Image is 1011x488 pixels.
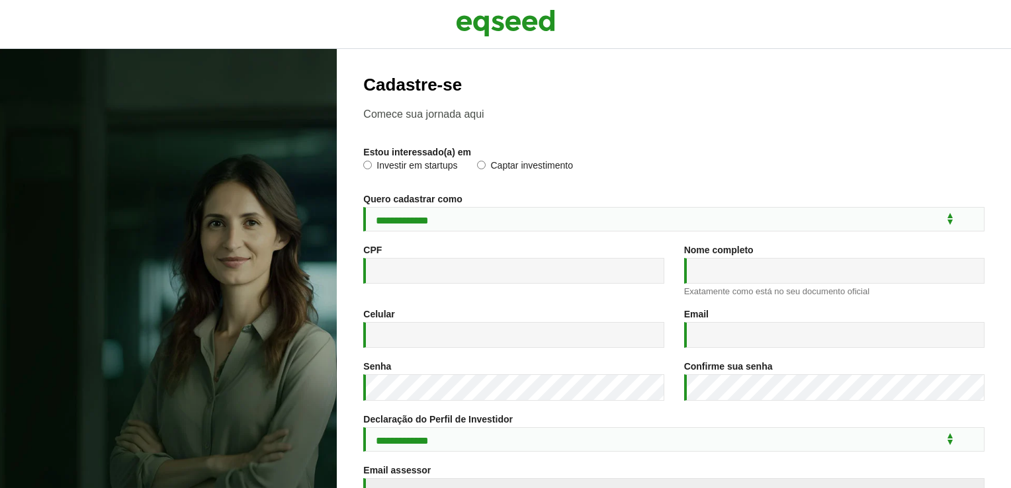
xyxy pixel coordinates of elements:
label: Declaração do Perfil de Investidor [363,415,513,424]
label: Captar investimento [477,161,573,174]
label: Quero cadastrar como [363,194,462,204]
input: Captar investimento [477,161,486,169]
img: EqSeed Logo [456,7,555,40]
p: Comece sua jornada aqui [363,108,985,120]
label: Investir em startups [363,161,457,174]
label: CPF [363,245,382,255]
div: Exatamente como está no seu documento oficial [684,287,985,296]
label: Confirme sua senha [684,362,773,371]
label: Email assessor [363,466,431,475]
label: Senha [363,362,391,371]
label: Celular [363,309,394,319]
h2: Cadastre-se [363,75,985,95]
label: Nome completo [684,245,754,255]
input: Investir em startups [363,161,372,169]
label: Email [684,309,709,319]
label: Estou interessado(a) em [363,147,471,157]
